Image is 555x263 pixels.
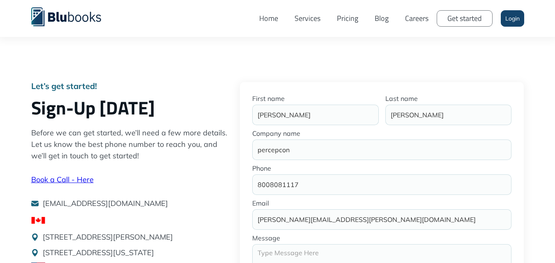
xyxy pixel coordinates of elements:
[252,129,512,137] label: Company name
[43,231,173,243] p: [STREET_ADDRESS][PERSON_NAME]
[385,94,512,103] label: Last name
[252,94,379,103] label: First name
[31,96,232,119] h1: Sign-Up [DATE]
[286,6,329,31] a: Services
[31,127,232,162] p: Before we can get started, we’ll need a few more details. Let us know the best phone number to re...
[329,6,366,31] a: Pricing
[252,234,512,242] label: Message
[43,198,168,209] p: [EMAIL_ADDRESS][DOMAIN_NAME]
[437,10,493,27] a: Get started
[397,6,437,31] a: Careers
[251,6,286,31] a: Home
[252,164,512,172] label: Phone
[366,6,397,31] a: Blog
[31,6,113,26] a: home
[43,247,154,258] p: [STREET_ADDRESS][US_STATE]
[252,199,512,207] label: Email
[31,82,232,90] div: Let’s get started!
[501,10,524,27] a: Login
[31,175,94,184] a: Book a Call - Here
